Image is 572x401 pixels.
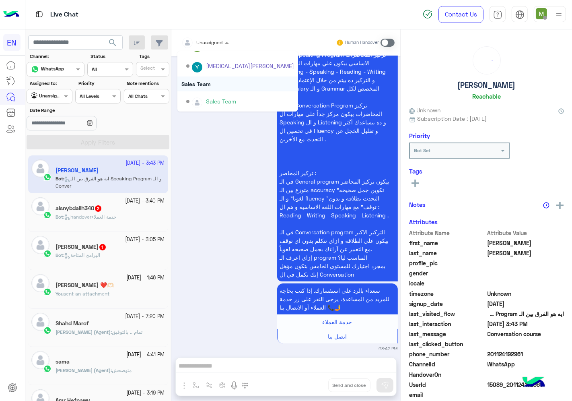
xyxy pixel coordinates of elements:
label: Priority [78,80,120,87]
span: 2 [488,360,564,368]
ng-dropdown-panel: Options list [177,51,298,112]
h5: alsnybdallh340 [56,205,102,212]
label: Assigned to: [30,80,71,87]
button: Apply Filters [27,135,169,149]
span: locale [409,279,486,287]
img: tab [34,9,44,19]
span: null [488,391,564,399]
span: تمام .. بالتوفيق [112,329,142,335]
h5: Shahd Marof [56,320,89,327]
h6: Reachable [472,93,501,100]
span: phone_number [409,350,486,358]
span: last_clicked_button [409,340,486,348]
span: Ahmed [488,239,564,247]
img: userImage [536,8,547,19]
h5: Wafaa Rahim [56,244,107,250]
span: 2 [95,205,101,212]
label: Channel: [30,53,84,60]
span: You [56,291,64,297]
b: : [56,367,112,373]
label: Note mentions [127,80,168,87]
img: add [556,202,564,209]
small: [DATE] - 4:41 PM [127,351,165,359]
h6: Priority [409,132,430,139]
img: spinner [423,9,432,19]
span: null [488,340,564,348]
img: WhatsApp [43,327,51,335]
span: ChannelId [409,360,486,368]
span: 2025-10-07T12:43:02.991Z [488,320,564,328]
button: search [103,35,123,53]
span: signup_date [409,300,486,308]
span: Attribute Value [488,229,564,237]
img: WhatsApp [43,365,51,373]
span: last_interaction [409,320,486,328]
label: Status [91,53,132,60]
h6: Tags [409,167,564,175]
img: defaultAdmin.png [31,197,49,215]
div: Sales Team [177,76,298,91]
span: Unassigned [197,39,223,45]
span: اتصل بنا [328,333,347,340]
span: search [108,38,117,48]
div: Select [139,64,155,74]
p: 7/10/2025, 3:42 PM [277,283,398,314]
span: ايه هو الفرق بين الـ Speaking Program و الـ Conver [488,310,564,318]
img: Logo [3,6,19,23]
div: Sales Team [206,97,236,105]
img: tab [515,10,525,19]
span: last_message [409,330,486,338]
span: UserId [409,380,486,389]
span: 1 [99,244,106,250]
h5: sama [56,358,70,365]
span: null [488,370,564,379]
small: [DATE] - 3:19 PM [127,389,165,397]
span: last_visited_flow [409,310,486,318]
div: [MEDICAL_DATA][PERSON_NAME] [206,62,294,70]
label: Date Range [30,107,120,114]
span: Subscription Date : [DATE] [417,114,487,123]
span: null [488,269,564,277]
img: WhatsApp [43,250,51,258]
div: loading... [475,49,498,72]
img: WhatsApp [43,288,51,296]
p: 7/10/2025, 3:42 PM [277,48,398,281]
small: [DATE] - 1:46 PM [127,274,165,282]
span: 15089_201124192961 [488,380,564,389]
span: profile_pic [409,259,486,267]
span: Bot [56,214,63,220]
span: null [488,279,564,287]
img: ACg8ocI6MlsIVUV_bq7ynHKXRHAHHf_eEJuK8wzlPyPcd5DXp5YqWA=s96-c [192,62,202,72]
h5: Sandud Sameh ❤️🫶🏻 [56,282,114,289]
small: [DATE] - 3:40 PM [126,197,165,205]
small: [DATE] - 3:05 PM [126,236,165,244]
img: defaultAdmin.png [31,351,49,369]
span: last_name [409,249,486,257]
span: email [409,391,486,399]
span: gender [409,269,486,277]
h6: Attributes [409,218,438,225]
img: defaultAdmin.png [192,97,202,108]
span: [PERSON_NAME] (Agent) [56,367,111,373]
span: Conversation course [488,330,564,338]
img: defaultAdmin.png [31,313,49,331]
b: Not Set [414,147,430,153]
span: timezone [409,289,486,298]
span: sent an attachment [64,291,109,297]
span: خدمة العملاء [323,318,352,325]
b: : [56,252,64,258]
small: 03:42 PM [379,345,398,352]
div: EN [3,34,21,51]
img: defaultAdmin.png [31,274,49,292]
span: [PERSON_NAME] (Agent) [56,329,111,335]
span: first_name [409,239,486,247]
h6: Notes [409,201,426,208]
span: البرامج المتاحة [64,252,100,258]
h5: [PERSON_NAME] [458,81,516,90]
button: Send and close [328,378,370,392]
span: Ibrahim [488,249,564,257]
img: hulul-logo.png [520,369,548,397]
b: : [56,214,64,220]
a: Contact Us [438,6,484,23]
a: tab [490,6,506,23]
